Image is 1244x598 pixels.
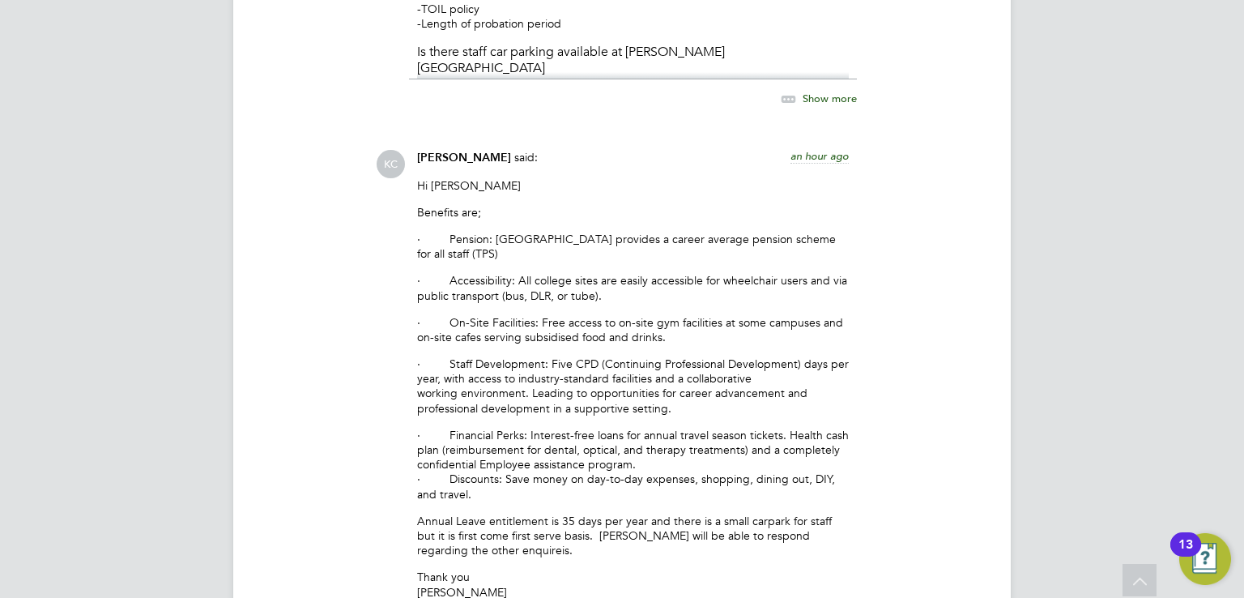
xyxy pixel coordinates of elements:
[377,150,405,178] span: KC
[1179,533,1231,585] button: Open Resource Center, 13 new notifications
[417,178,849,193] p: Hi [PERSON_NAME]
[417,232,849,261] p: · Pension: [GEOGRAPHIC_DATA] provides a career average pension scheme for all staff (TPS)
[417,151,511,164] span: [PERSON_NAME]
[790,149,849,163] span: an hour ago
[417,514,849,558] p: Annual Leave entitlement is 35 days per year and there is a small carpark for staff but it is fir...
[417,315,849,344] p: · On-Site Facilities: Free access to on-site gym facilities at some campuses and on-site cafes se...
[417,273,849,302] p: · Accessibility: All college sites are easily accessible for wheelchair users and via public tran...
[514,150,538,164] span: said:
[417,428,849,502] p: · Financial Perks: Interest-free loans for annual travel season tickets. Health cash plan (reimbu...
[417,205,849,220] p: Benefits are;
[1178,545,1193,566] div: 13
[417,357,849,416] p: · Staff Development: Five CPD (Continuing Professional Development) days per year, with access to...
[803,91,857,105] span: Show more
[417,44,849,94] li: Is there staff car parking available at [PERSON_NAME][GEOGRAPHIC_DATA]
